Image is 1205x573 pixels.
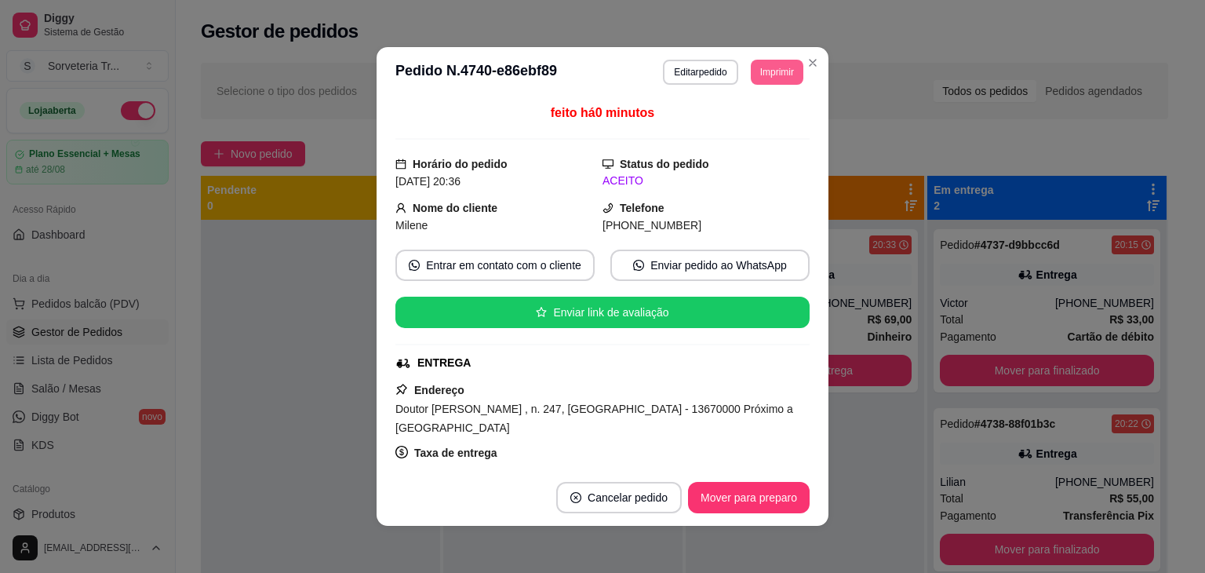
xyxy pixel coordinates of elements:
span: [PHONE_NUMBER] [602,219,701,232]
span: close-circle [570,492,581,503]
span: whats-app [409,260,420,271]
strong: Status do pedido [620,158,709,170]
span: star [536,307,547,318]
button: whats-appEntrar em contato com o cliente [395,250,595,281]
span: phone [602,203,613,214]
strong: Telefone [620,202,664,214]
button: close-circleCancelar pedido [556,482,682,513]
span: user [395,203,406,214]
span: dollar [395,446,408,458]
h3: Pedido N. 4740-e86ebf89 [395,60,557,85]
strong: Horário do pedido [413,158,508,170]
button: Mover para preparo [688,482,810,513]
button: Editarpedido [663,60,737,85]
span: feito há 0 minutos [551,106,654,119]
div: ACEITO [602,173,810,189]
strong: Endereço [414,384,464,396]
strong: Taxa de entrega [414,447,497,459]
strong: Nome do cliente [413,202,497,214]
span: [DATE] 20:36 [395,175,461,188]
span: Milene [395,219,428,232]
span: Doutor [PERSON_NAME] , n. 247, [GEOGRAPHIC_DATA] - 13670000 Próximo a [GEOGRAPHIC_DATA] [395,403,793,434]
span: desktop [602,159,613,170]
button: Close [800,50,825,75]
span: whats-app [633,260,644,271]
span: calendar [395,159,406,170]
div: ENTREGA [417,355,471,371]
button: starEnviar link de avaliação [395,297,810,328]
button: Imprimir [751,60,803,85]
button: whats-appEnviar pedido ao WhatsApp [610,250,810,281]
span: pushpin [395,383,408,396]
